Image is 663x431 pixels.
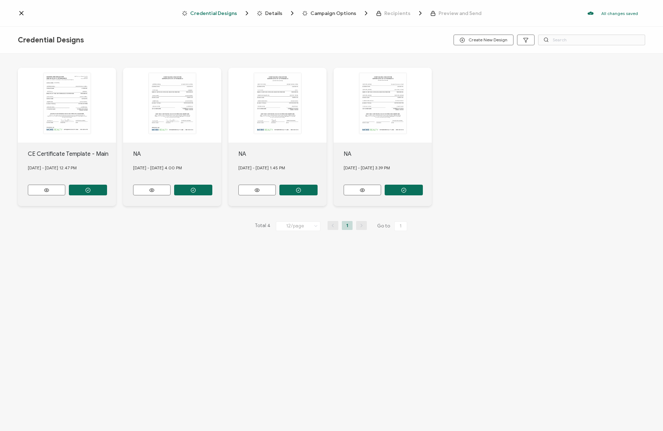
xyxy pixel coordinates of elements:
div: Breadcrumb [182,10,481,17]
span: Campaign Options [302,10,370,17]
iframe: Chat Widget [627,397,663,431]
span: Create New Design [460,37,507,43]
span: Details [265,11,282,16]
span: Recipients [376,10,424,17]
div: CE Certificate Template - Main [28,150,116,158]
div: NA [238,150,327,158]
span: Credential Designs [190,11,237,16]
span: Details [257,10,296,17]
span: Credential Designs [18,36,84,45]
input: Select [276,221,320,231]
div: [DATE] - [DATE] 1.45 PM [238,158,327,178]
span: Credential Designs [182,10,250,17]
span: Recipients [384,11,410,16]
div: [DATE] - [DATE] 3.39 PM [344,158,432,178]
input: Search [538,35,645,45]
span: Preview and Send [430,11,481,16]
span: Go to [377,221,409,231]
span: Total 4 [255,221,270,231]
div: [DATE] - [DATE] 12.47 PM [28,158,116,178]
li: 1 [342,221,353,230]
button: Create New Design [454,35,513,45]
div: NA [133,150,222,158]
p: All changes saved [601,11,638,16]
div: NA [344,150,432,158]
div: [DATE] - [DATE] 4.00 PM [133,158,222,178]
span: Preview and Send [439,11,481,16]
span: Campaign Options [310,11,356,16]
